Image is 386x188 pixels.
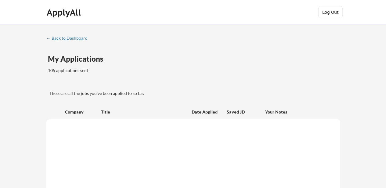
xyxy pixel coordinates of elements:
button: Log Out [318,6,343,18]
div: Saved JD [227,106,265,117]
a: ← Back to Dashboard [46,36,92,42]
div: These are all the jobs you've been applied to so far. [48,78,88,85]
div: These are all the jobs you've been applied to so far. [49,90,340,96]
div: Company [65,109,96,115]
div: Your Notes [265,109,335,115]
div: ← Back to Dashboard [46,36,92,40]
div: These are job applications we think you'd be a good fit for, but couldn't apply you to automatica... [92,78,137,85]
div: ApplyAll [47,7,83,18]
div: My Applications [48,55,108,63]
div: 105 applications sent [48,67,166,74]
div: Date Applied [192,109,218,115]
div: Title [101,109,186,115]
